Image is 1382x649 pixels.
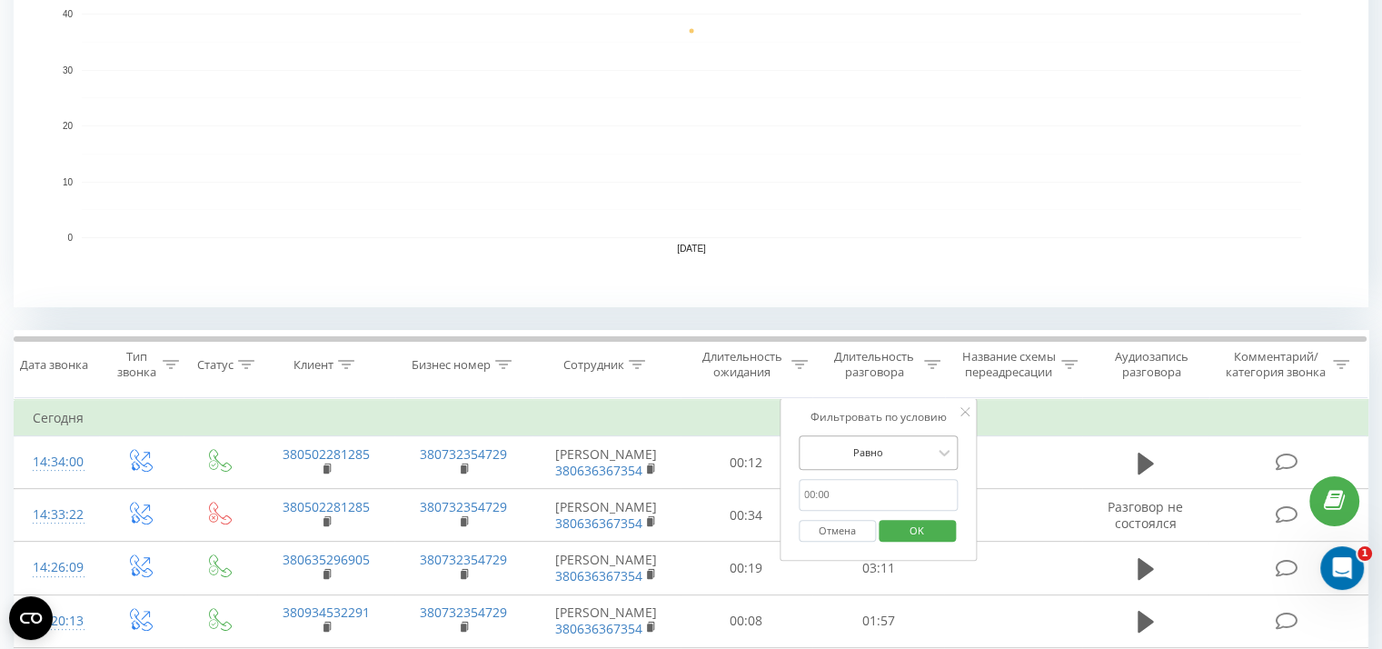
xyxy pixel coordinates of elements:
[681,436,812,489] td: 00:12
[532,489,681,542] td: [PERSON_NAME]
[412,357,491,373] div: Бизнес номер
[681,489,812,542] td: 00:34
[9,596,53,640] button: Open CMP widget
[283,604,370,621] a: 380934532291
[799,408,959,426] div: Фильтровать по условию
[67,233,73,243] text: 0
[33,604,81,639] div: 14:20:13
[563,357,624,373] div: Сотрудник
[33,444,81,480] div: 14:34:00
[829,349,920,380] div: Длительность разговора
[293,357,333,373] div: Клиент
[799,520,876,543] button: Отмена
[1108,498,1183,532] span: Разговор не состоялся
[114,349,157,380] div: Тип звонка
[1357,546,1372,561] span: 1
[799,479,959,511] input: 00:00
[63,65,74,75] text: 30
[63,121,74,131] text: 20
[420,604,507,621] a: 380732354729
[420,498,507,515] a: 380732354729
[681,594,812,647] td: 00:08
[812,594,944,647] td: 01:57
[63,9,74,19] text: 40
[697,349,788,380] div: Длительность ожидания
[283,445,370,463] a: 380502281285
[20,357,88,373] div: Дата звонка
[555,567,642,584] a: 380636367354
[420,551,507,568] a: 380732354729
[812,542,944,594] td: 03:11
[420,445,507,463] a: 380732354729
[33,497,81,533] div: 14:33:22
[891,516,942,544] span: OK
[283,551,370,568] a: 380635296905
[879,520,956,543] button: OK
[677,244,706,254] text: [DATE]
[33,550,81,585] div: 14:26:09
[197,357,234,373] div: Статус
[555,620,642,637] a: 380636367354
[1320,546,1364,590] iframe: Intercom live chat
[63,177,74,187] text: 10
[1099,349,1205,380] div: Аудиозапись разговора
[1222,349,1328,380] div: Комментарий/категория звонка
[532,542,681,594] td: [PERSON_NAME]
[532,436,681,489] td: [PERSON_NAME]
[681,542,812,594] td: 00:19
[961,349,1057,380] div: Название схемы переадресации
[555,514,642,532] a: 380636367354
[532,594,681,647] td: [PERSON_NAME]
[283,498,370,515] a: 380502281285
[555,462,642,479] a: 380636367354
[15,400,1368,436] td: Сегодня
